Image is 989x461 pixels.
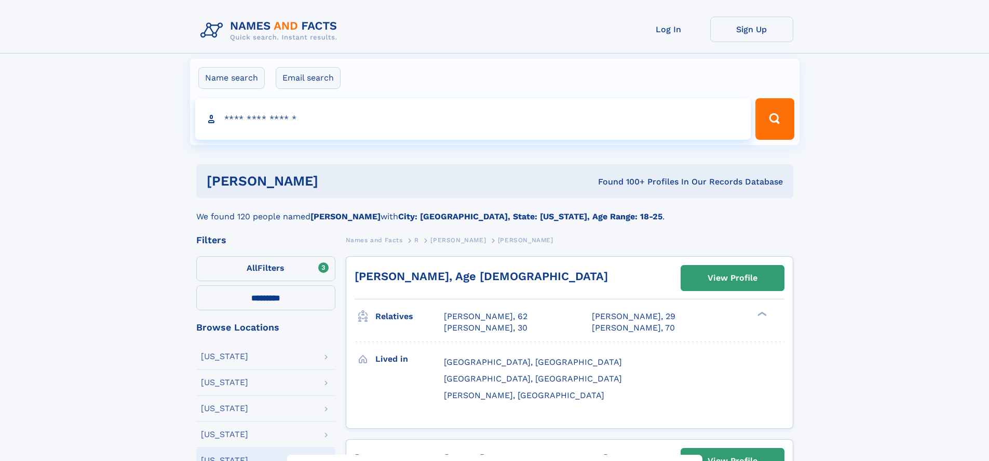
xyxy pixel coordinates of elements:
div: Browse Locations [196,323,335,332]
input: search input [195,98,751,140]
span: R [414,236,419,244]
a: Log In [627,17,710,42]
a: [PERSON_NAME], 30 [444,322,527,334]
div: [US_STATE] [201,378,248,387]
label: Email search [276,67,341,89]
h3: Lived in [375,350,444,368]
div: We found 120 people named with . [196,198,793,223]
span: All [247,263,258,273]
label: Name search [198,67,265,89]
h1: [PERSON_NAME] [207,175,458,188]
span: [PERSON_NAME], [GEOGRAPHIC_DATA] [444,390,604,400]
a: [PERSON_NAME], 29 [592,311,675,322]
label: Filters [196,256,335,281]
span: [PERSON_NAME] [430,236,486,244]
span: [GEOGRAPHIC_DATA], [GEOGRAPHIC_DATA] [444,357,622,367]
a: Names and Facts [346,233,403,246]
div: Filters [196,235,335,245]
a: [PERSON_NAME], 62 [444,311,527,322]
h3: Relatives [375,308,444,325]
div: [US_STATE] [201,352,248,361]
a: [PERSON_NAME] [430,233,486,246]
img: Logo Names and Facts [196,17,346,45]
b: [PERSON_NAME] [310,212,381,221]
div: [US_STATE] [201,404,248,413]
button: Search Button [755,98,794,140]
div: [US_STATE] [201,430,248,439]
span: [PERSON_NAME] [498,236,553,244]
a: [PERSON_NAME], 70 [592,322,675,334]
span: [GEOGRAPHIC_DATA], [GEOGRAPHIC_DATA] [444,374,622,384]
b: City: [GEOGRAPHIC_DATA], State: [US_STATE], Age Range: 18-25 [398,212,662,221]
a: Sign Up [710,17,793,42]
a: R [414,233,419,246]
div: ❯ [755,311,767,318]
a: View Profile [681,266,784,291]
div: View Profile [708,266,757,290]
div: Found 100+ Profiles In Our Records Database [458,176,783,188]
a: [PERSON_NAME], Age [DEMOGRAPHIC_DATA] [355,270,608,283]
